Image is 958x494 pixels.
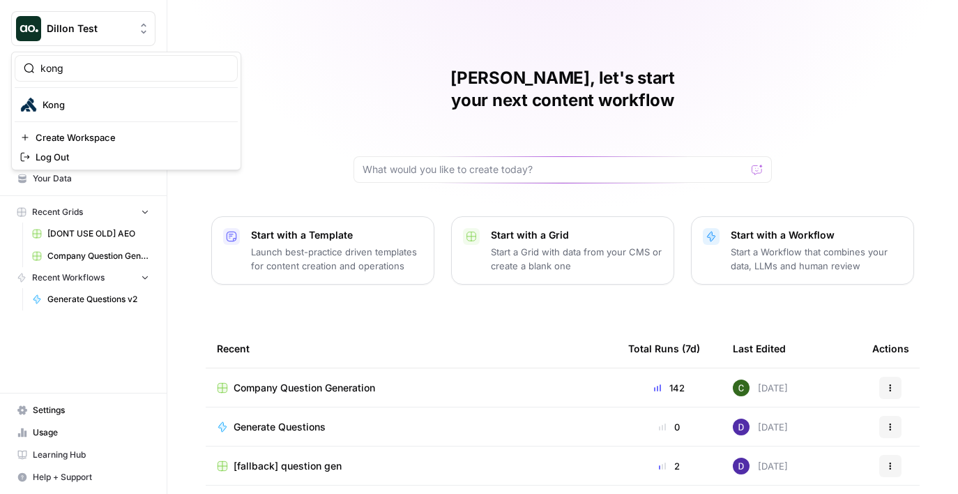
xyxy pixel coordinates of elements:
[217,329,606,368] div: Recent
[26,245,155,267] a: Company Question Generation
[11,202,155,223] button: Recent Grids
[33,426,149,439] span: Usage
[47,227,149,240] span: [DONT USE OLD] AEO
[32,206,83,218] span: Recent Grids
[11,466,155,488] button: Help + Support
[733,458,750,474] img: 6clbhjv5t98vtpq4yyt91utag0vy
[33,172,149,185] span: Your Data
[26,223,155,245] a: [DONT USE OLD] AEO
[47,293,149,306] span: Generate Questions v2
[733,458,788,474] div: [DATE]
[733,380,750,396] img: 14qrvic887bnlg6dzgoj39zarp80
[40,61,229,75] input: Search Workspaces
[15,128,238,147] a: Create Workspace
[211,216,434,285] button: Start with a TemplateLaunch best-practice driven templates for content creation and operations
[11,421,155,444] a: Usage
[733,380,788,396] div: [DATE]
[251,245,423,273] p: Launch best-practice driven templates for content creation and operations
[26,288,155,310] a: Generate Questions v2
[872,329,909,368] div: Actions
[16,16,41,41] img: Dillon Test Logo
[217,459,606,473] a: [fallback] question gen
[20,96,37,113] img: Kong Logo
[363,163,746,177] input: What would you like to create today?
[11,52,241,170] div: Workspace: Dillon Test
[451,216,674,285] button: Start with a GridStart a Grid with data from your CMS or create a blank one
[47,250,149,262] span: Company Question Generation
[234,381,375,395] span: Company Question Generation
[353,67,772,112] h1: [PERSON_NAME], let's start your next content workflow
[733,329,786,368] div: Last Edited
[217,381,606,395] a: Company Question Generation
[234,459,342,473] span: [fallback] question gen
[43,98,227,112] span: Kong
[32,271,105,284] span: Recent Workflows
[491,245,662,273] p: Start a Grid with data from your CMS or create a blank one
[733,419,788,435] div: [DATE]
[628,329,700,368] div: Total Runs (7d)
[691,216,914,285] button: Start with a WorkflowStart a Workflow that combines your data, LLMs and human review
[11,11,155,46] button: Workspace: Dillon Test
[47,22,131,36] span: Dillon Test
[36,150,227,164] span: Log Out
[251,228,423,242] p: Start with a Template
[491,228,662,242] p: Start with a Grid
[234,420,326,434] span: Generate Questions
[628,459,710,473] div: 2
[36,130,227,144] span: Create Workspace
[11,167,155,190] a: Your Data
[33,471,149,484] span: Help + Support
[11,267,155,288] button: Recent Workflows
[628,381,710,395] div: 142
[33,404,149,417] span: Settings
[33,449,149,461] span: Learning Hub
[15,147,238,167] a: Log Out
[628,420,710,434] div: 0
[733,419,750,435] img: 6clbhjv5t98vtpq4yyt91utag0vy
[11,444,155,466] a: Learning Hub
[731,228,902,242] p: Start with a Workflow
[11,399,155,421] a: Settings
[217,420,606,434] a: Generate Questions
[731,245,902,273] p: Start a Workflow that combines your data, LLMs and human review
